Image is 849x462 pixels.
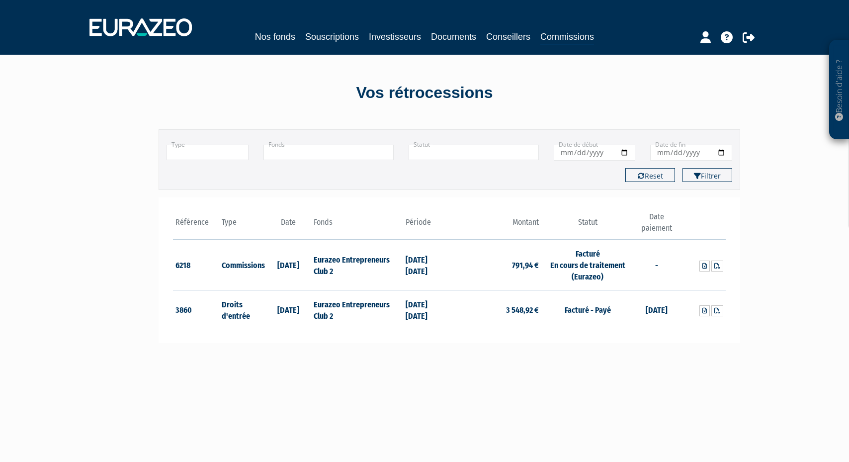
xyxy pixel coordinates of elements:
[311,211,403,240] th: Fonds
[431,30,476,44] a: Documents
[634,211,680,240] th: Date paiement
[311,240,403,290] td: Eurazeo Entrepreneurs Club 2
[540,30,594,45] a: Commissions
[625,168,675,182] button: Reset
[541,240,633,290] td: Facturé En cours de traitement (Eurazeo)
[265,290,311,329] td: [DATE]
[403,240,449,290] td: [DATE] [DATE]
[403,211,449,240] th: Période
[449,290,541,329] td: 3 548,92 €
[486,30,530,44] a: Conseillers
[634,240,680,290] td: -
[219,211,265,240] th: Type
[173,211,219,240] th: Référence
[219,290,265,329] td: Droits d'entrée
[541,211,633,240] th: Statut
[141,82,708,104] div: Vos rétrocessions
[265,240,311,290] td: [DATE]
[265,211,311,240] th: Date
[682,168,732,182] button: Filtrer
[173,240,219,290] td: 6218
[449,240,541,290] td: 791,94 €
[173,290,219,329] td: 3860
[89,18,192,36] img: 1732889491-logotype_eurazeo_blanc_rvb.png
[449,211,541,240] th: Montant
[403,290,449,329] td: [DATE] [DATE]
[634,290,680,329] td: [DATE]
[541,290,633,329] td: Facturé - Payé
[311,290,403,329] td: Eurazeo Entrepreneurs Club 2
[305,30,359,44] a: Souscriptions
[834,45,845,135] p: Besoin d'aide ?
[219,240,265,290] td: Commissions
[255,30,295,44] a: Nos fonds
[369,30,421,44] a: Investisseurs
